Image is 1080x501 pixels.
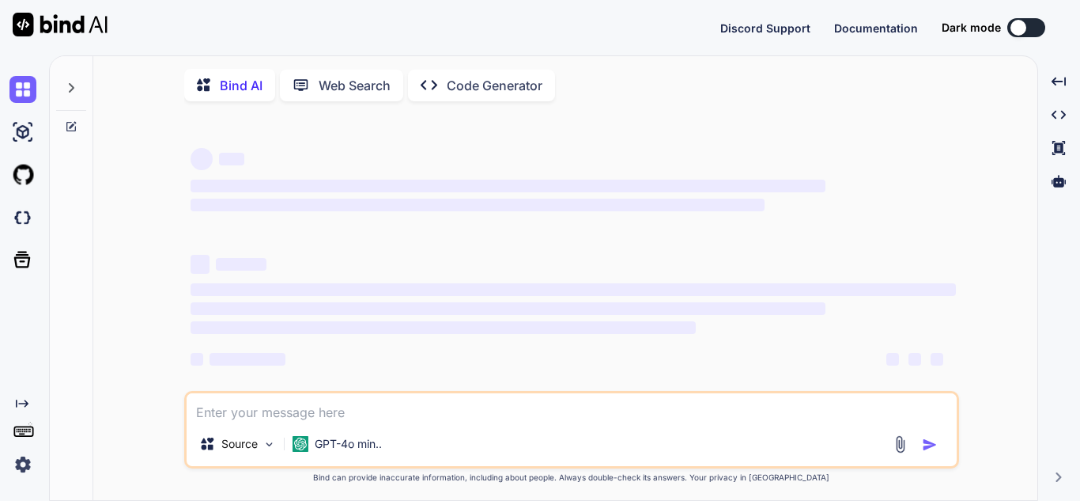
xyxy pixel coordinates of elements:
[9,76,36,103] img: chat
[220,76,262,95] p: Bind AI
[191,353,203,366] span: ‌
[191,321,696,334] span: ‌
[922,437,938,453] img: icon
[191,180,825,192] span: ‌
[13,13,108,36] img: Bind AI
[908,353,921,366] span: ‌
[191,148,213,170] span: ‌
[720,20,810,36] button: Discord Support
[886,353,899,366] span: ‌
[219,153,244,165] span: ‌
[447,76,542,95] p: Code Generator
[191,199,765,211] span: ‌
[942,20,1001,36] span: Dark mode
[216,258,266,271] span: ‌
[9,451,36,478] img: settings
[834,21,918,35] span: Documentation
[315,436,382,452] p: GPT-4o min..
[9,161,36,188] img: githubLight
[319,76,391,95] p: Web Search
[9,119,36,146] img: ai-studio
[931,353,943,366] span: ‌
[210,353,285,366] span: ‌
[834,20,918,36] button: Documentation
[720,21,810,35] span: Discord Support
[293,436,308,452] img: GPT-4o mini
[221,436,258,452] p: Source
[191,283,956,296] span: ‌
[184,472,959,484] p: Bind can provide inaccurate information, including about people. Always double-check its answers....
[191,302,825,315] span: ‌
[891,435,909,454] img: attachment
[262,438,276,451] img: Pick Models
[9,204,36,231] img: darkCloudIdeIcon
[191,255,210,274] span: ‌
